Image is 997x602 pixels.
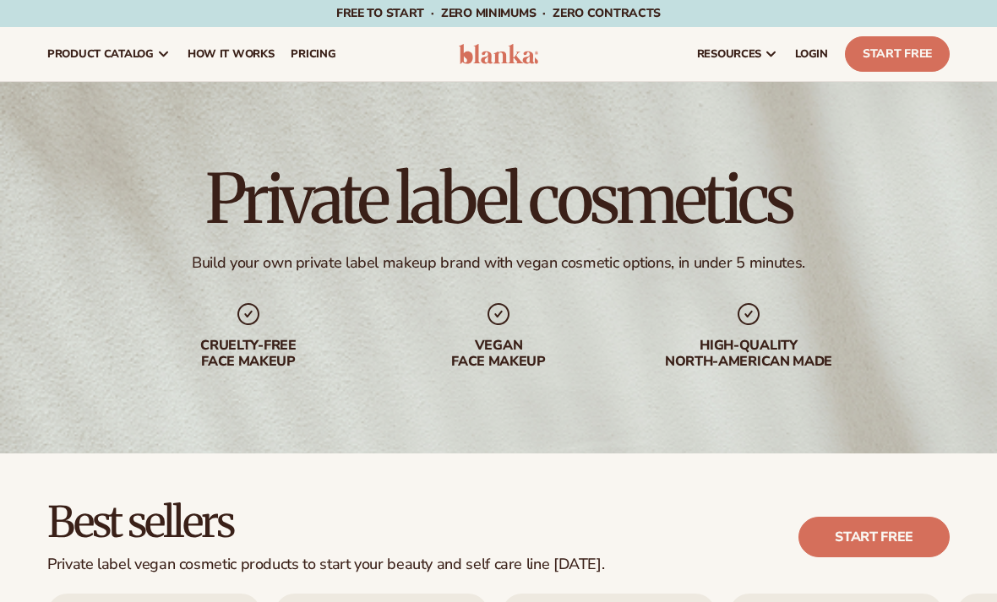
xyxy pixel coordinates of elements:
h1: Private label cosmetics [205,165,793,233]
div: Vegan face makeup [390,338,607,370]
span: product catalog [47,47,154,61]
a: product catalog [39,27,179,81]
span: LOGIN [795,47,828,61]
img: logo [459,44,538,64]
div: Private label vegan cosmetic products to start your beauty and self care line [DATE]. [47,556,604,574]
div: High-quality North-american made [640,338,857,370]
div: Build your own private label makeup brand with vegan cosmetic options, in under 5 minutes. [192,253,805,273]
span: Free to start · ZERO minimums · ZERO contracts [336,5,661,21]
a: Start free [798,517,950,557]
span: resources [697,47,761,61]
a: How It Works [179,27,283,81]
span: How It Works [188,47,275,61]
h2: Best sellers [47,501,604,545]
div: Cruelty-free face makeup [140,338,357,370]
a: resources [689,27,787,81]
a: Start Free [845,36,950,72]
span: pricing [291,47,335,61]
a: pricing [282,27,344,81]
a: LOGIN [787,27,836,81]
